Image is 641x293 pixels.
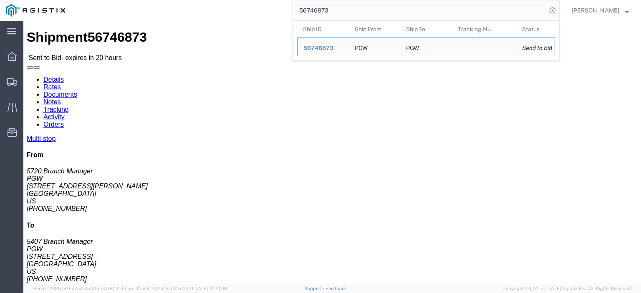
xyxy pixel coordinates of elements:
[303,45,333,51] span: 56746873
[452,21,517,38] th: Tracking Nu.
[571,5,629,15] button: [PERSON_NAME]
[99,286,133,291] span: [DATE] 14:43:55
[522,44,549,53] div: Send to Bid
[326,286,347,291] a: Feedback
[23,21,641,284] iframe: FS Legacy Container
[502,285,631,292] span: Copyright © [DATE]-[DATE] Agistix Inc., All Rights Reserved
[400,21,452,38] th: Ship To
[355,38,368,56] div: PGW
[6,4,65,17] img: logo
[516,21,555,38] th: Status
[297,21,349,38] th: Ship ID
[303,44,343,53] div: 56746873
[406,38,419,56] div: PGW
[193,286,227,291] span: [DATE] 10:20:09
[33,286,133,291] span: Server: 2025.18.0-c7ad5f513fb
[137,286,227,291] span: Client: 2025.18.0-27d3021
[293,0,547,20] input: Search for shipment number, reference number
[305,286,326,291] a: Support
[572,6,619,15] span: Jesse Jordan
[349,21,401,38] th: Ship From
[297,21,559,60] table: Search Results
